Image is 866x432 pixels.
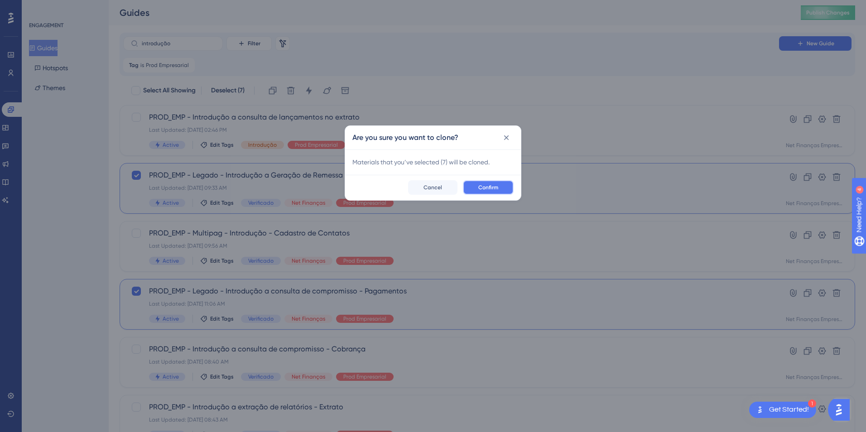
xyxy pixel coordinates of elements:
[769,405,809,415] div: Get Started!
[352,132,458,143] h2: Are you sure you want to clone?
[423,184,442,191] span: Cancel
[63,5,66,12] div: 4
[478,184,498,191] span: Confirm
[828,396,855,423] iframe: UserGuiding AI Assistant Launcher
[808,399,816,408] div: 1
[21,2,57,13] span: Need Help?
[755,404,765,415] img: launcher-image-alternative-text
[749,402,816,418] div: Open Get Started! checklist, remaining modules: 1
[352,157,514,168] span: Materials that you’ve selected ( 7 ) will be cloned.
